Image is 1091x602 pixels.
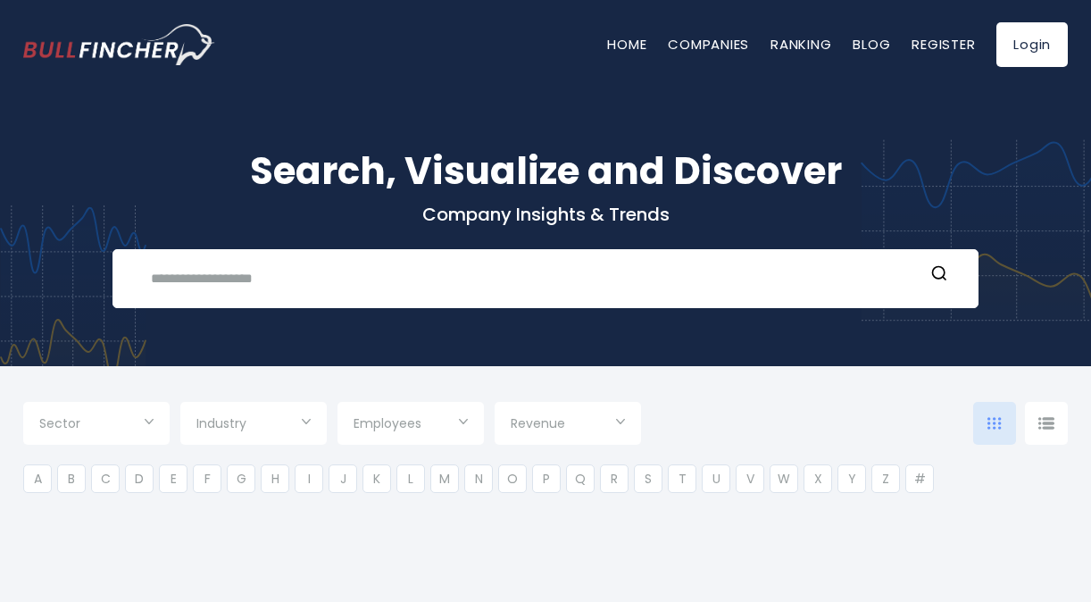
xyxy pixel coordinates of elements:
li: K [362,464,391,493]
li: P [532,464,561,493]
li: V [736,464,764,493]
li: H [261,464,289,493]
button: Search [928,263,951,287]
span: Revenue [511,415,565,431]
li: B [57,464,86,493]
a: Ranking [770,35,831,54]
li: F [193,464,221,493]
input: Selection [354,409,468,441]
span: Employees [354,415,421,431]
li: R [600,464,629,493]
a: Login [996,22,1068,67]
li: A [23,464,52,493]
li: E [159,464,187,493]
li: X [804,464,832,493]
input: Selection [196,409,311,441]
li: L [396,464,425,493]
li: U [702,464,730,493]
li: N [464,464,493,493]
li: M [430,464,459,493]
a: Companies [668,35,749,54]
li: # [905,464,934,493]
li: O [498,464,527,493]
a: Blog [853,35,890,54]
a: Register [912,35,975,54]
span: Sector [39,415,80,431]
input: Selection [511,409,625,441]
li: C [91,464,120,493]
li: S [634,464,662,493]
li: Z [871,464,900,493]
img: icon-comp-grid.svg [987,417,1002,430]
input: Selection [39,409,154,441]
li: I [295,464,323,493]
li: T [668,464,696,493]
li: G [227,464,255,493]
a: Go to homepage [23,24,215,65]
a: Home [607,35,646,54]
li: W [770,464,798,493]
img: bullfincher logo [23,24,215,65]
li: J [329,464,357,493]
span: Industry [196,415,246,431]
h1: Search, Visualize and Discover [23,143,1068,199]
p: Company Insights & Trends [23,203,1068,226]
img: icon-comp-list-view.svg [1038,417,1054,430]
li: D [125,464,154,493]
li: Y [837,464,866,493]
li: Q [566,464,595,493]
